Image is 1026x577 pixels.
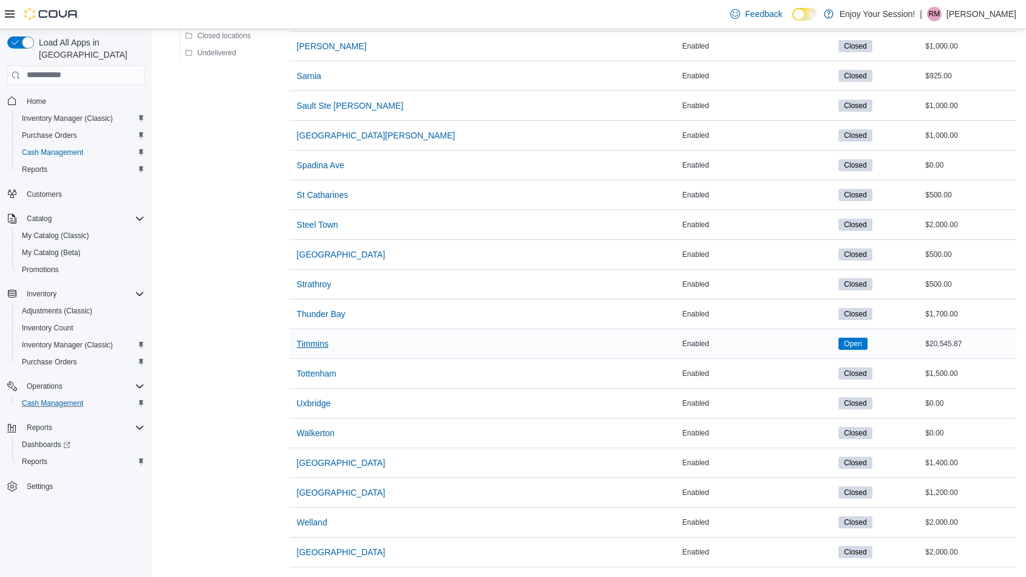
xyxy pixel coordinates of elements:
[680,515,836,530] div: Enabled
[7,87,144,527] nav: Complex example
[844,160,866,171] span: Closed
[838,129,872,142] span: Closed
[844,189,866,200] span: Closed
[22,457,47,466] span: Reports
[292,183,353,207] button: St Catharines
[17,355,82,369] a: Purchase Orders
[680,336,836,351] div: Enabled
[17,396,144,411] span: Cash Management
[923,426,1016,440] div: $0.00
[946,7,1016,21] p: [PERSON_NAME]
[12,336,149,353] button: Inventory Manager (Classic)
[22,94,51,109] a: Home
[923,128,1016,143] div: $1,000.00
[844,219,866,230] span: Closed
[680,307,836,321] div: Enabled
[292,272,336,296] button: Strathroy
[297,397,331,409] span: Uxbridge
[17,128,82,143] a: Purchase Orders
[844,547,866,558] span: Closed
[923,485,1016,500] div: $1,200.00
[680,98,836,113] div: Enabled
[923,307,1016,321] div: $1,700.00
[12,353,149,370] button: Purchase Orders
[838,189,872,201] span: Closed
[680,69,836,83] div: Enabled
[22,287,61,301] button: Inventory
[297,278,331,290] span: Strathroy
[12,161,149,178] button: Reports
[297,219,338,231] span: Steel Town
[22,211,144,226] span: Catalog
[12,436,149,453] a: Dashboards
[844,487,866,498] span: Closed
[22,287,144,301] span: Inventory
[22,398,83,408] span: Cash Management
[17,228,94,243] a: My Catalog (Classic)
[844,398,866,409] span: Closed
[12,244,149,261] button: My Catalog (Beta)
[17,262,64,277] a: Promotions
[17,338,144,352] span: Inventory Manager (Classic)
[297,159,344,171] span: Spadina Ave
[12,144,149,161] button: Cash Management
[292,361,341,386] button: Tottenham
[923,188,1016,202] div: $500.00
[923,247,1016,262] div: $500.00
[12,395,149,412] button: Cash Management
[838,367,872,380] span: Closed
[12,261,149,278] button: Promotions
[17,304,97,318] a: Adjustments (Classic)
[22,357,77,367] span: Purchase Orders
[22,211,56,226] button: Catalog
[838,397,872,409] span: Closed
[923,158,1016,172] div: $0.00
[680,485,836,500] div: Enabled
[292,123,460,148] button: [GEOGRAPHIC_DATA][PERSON_NAME]
[180,28,256,43] button: Closed locations
[22,186,144,202] span: Customers
[12,302,149,319] button: Adjustments (Classic)
[297,487,386,499] span: [GEOGRAPHIC_DATA]
[292,302,350,326] button: Thunder Bay
[923,456,1016,470] div: $1,400.00
[27,214,52,224] span: Catalog
[17,454,144,469] span: Reports
[22,165,47,174] span: Reports
[838,427,872,439] span: Closed
[292,332,333,356] button: Timmins
[923,39,1016,53] div: $1,000.00
[840,7,916,21] p: Enjoy Your Session!
[17,304,144,318] span: Adjustments (Classic)
[22,420,57,435] button: Reports
[923,515,1016,530] div: $2,000.00
[838,159,872,171] span: Closed
[17,162,52,177] a: Reports
[923,217,1016,232] div: $2,000.00
[17,111,144,126] span: Inventory Manager (Classic)
[22,231,89,241] span: My Catalog (Classic)
[838,248,872,261] span: Closed
[22,265,59,275] span: Promotions
[297,189,348,201] span: St Catharines
[680,128,836,143] div: Enabled
[2,419,149,436] button: Reports
[180,45,241,60] button: Undelivered
[297,248,386,261] span: [GEOGRAPHIC_DATA]
[24,8,79,20] img: Cova
[792,8,818,21] input: Dark Mode
[34,36,144,61] span: Load All Apps in [GEOGRAPHIC_DATA]
[923,336,1016,351] div: $20,545.87
[22,340,113,350] span: Inventory Manager (Classic)
[2,185,149,203] button: Customers
[2,477,149,495] button: Settings
[923,277,1016,292] div: $500.00
[844,41,866,52] span: Closed
[838,546,872,558] span: Closed
[17,228,144,243] span: My Catalog (Classic)
[2,210,149,227] button: Catalog
[292,94,409,118] button: Sault Ste [PERSON_NAME]
[838,278,872,290] span: Closed
[2,92,149,110] button: Home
